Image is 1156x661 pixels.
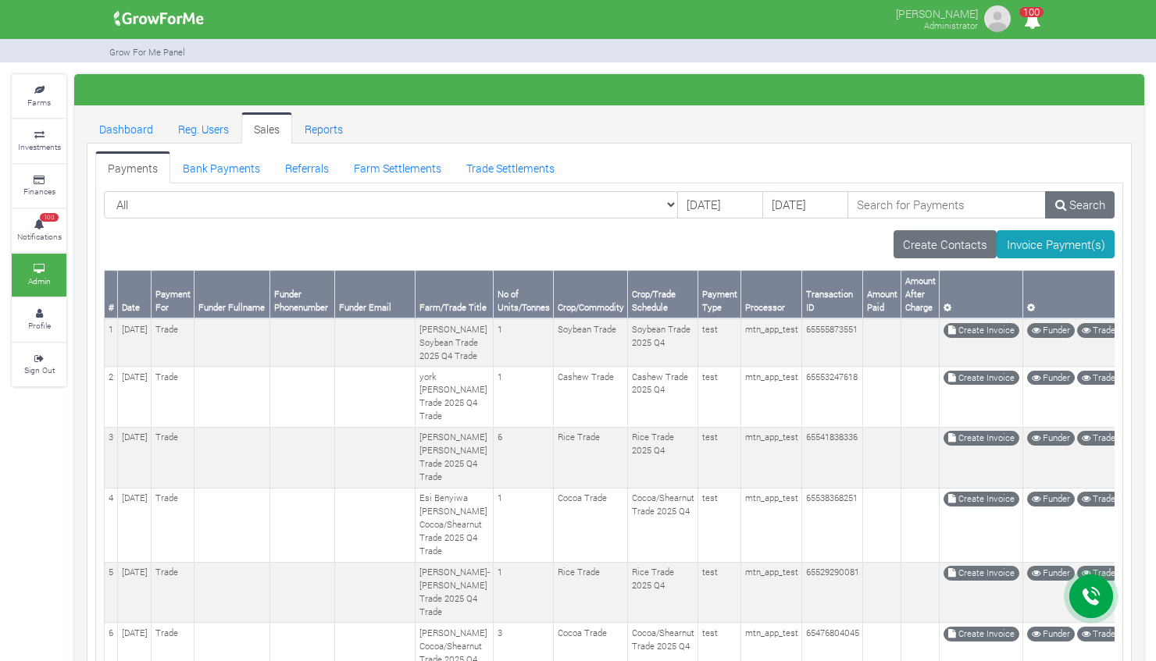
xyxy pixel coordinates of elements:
[698,427,741,488] td: test
[18,141,61,152] small: Investments
[982,3,1013,34] img: growforme image
[170,151,273,183] a: Bank Payments
[554,488,628,562] td: Cocoa Trade
[341,151,454,183] a: Farm Settlements
[802,427,863,488] td: 65541838336
[118,488,152,562] td: [DATE]
[494,562,554,623] td: 1
[118,562,152,623] td: [DATE]
[166,112,241,144] a: Reg. Users
[554,562,628,623] td: Rice Trade
[152,488,194,562] td: Trade
[273,151,341,183] a: Referrals
[741,271,802,318] th: Processor
[944,627,1019,641] a: Create Invoice
[416,562,494,623] td: [PERSON_NAME]-[PERSON_NAME] Trade 2025 Q4 Trade
[944,566,1019,581] a: Create Invoice
[12,254,66,297] a: Admin
[23,186,55,197] small: Finances
[1019,7,1044,17] span: 100
[1027,627,1075,641] a: Funder
[12,298,66,341] a: Profile
[494,427,554,488] td: 6
[677,191,763,219] input: DD/MM/YYYY
[241,112,292,144] a: Sales
[1077,627,1120,641] a: Trade
[894,230,997,258] a: Create Contacts
[105,427,118,488] td: 3
[416,488,494,562] td: Esi Benyiwa [PERSON_NAME] Cocoa/Shearnut Trade 2025 Q4 Trade
[924,20,978,31] small: Administrator
[118,271,152,318] th: Date
[12,119,66,162] a: Investments
[12,75,66,118] a: Farms
[628,367,698,428] td: Cashew Trade 2025 Q4
[802,488,863,562] td: 65538368251
[152,427,194,488] td: Trade
[698,318,741,366] td: test
[863,271,901,318] th: Amount Paid
[194,271,270,318] th: Funder Fullname
[105,271,118,318] th: #
[741,427,802,488] td: mtn_app_test
[87,112,166,144] a: Dashboard
[698,271,741,318] th: Payment Type
[24,364,55,375] small: Sign Out
[105,367,118,428] td: 2
[1077,323,1120,338] a: Trade
[494,271,554,318] th: No of Units/Tonnes
[494,488,554,562] td: 1
[944,431,1019,446] a: Create Invoice
[152,367,194,428] td: Trade
[12,209,66,252] a: 100 Notifications
[40,213,59,222] span: 100
[554,318,628,366] td: Soybean Trade
[1017,15,1047,30] a: 100
[554,367,628,428] td: Cashew Trade
[118,318,152,366] td: [DATE]
[1077,566,1120,581] a: Trade
[17,231,62,242] small: Notifications
[1017,3,1047,38] i: Notifications
[292,112,355,144] a: Reports
[628,427,698,488] td: Rice Trade 2025 Q4
[802,367,863,428] td: 65553247618
[95,151,170,183] a: Payments
[416,318,494,366] td: [PERSON_NAME] Soybean Trade 2025 Q4 Trade
[118,367,152,428] td: [DATE]
[1077,492,1120,506] a: Trade
[416,427,494,488] td: [PERSON_NAME] [PERSON_NAME] Trade 2025 Q4 Trade
[335,271,416,318] th: Funder Email
[416,367,494,428] td: york [PERSON_NAME] Trade 2025 Q4 Trade
[1027,431,1075,446] a: Funder
[12,343,66,386] a: Sign Out
[628,562,698,623] td: Rice Trade 2025 Q4
[152,271,194,318] th: Payment For
[12,165,66,208] a: Finances
[698,562,741,623] td: test
[152,562,194,623] td: Trade
[741,318,802,366] td: mtn_app_test
[944,371,1019,386] a: Create Invoice
[27,97,51,108] small: Farms
[105,562,118,623] td: 5
[454,151,567,183] a: Trade Settlements
[1077,431,1120,446] a: Trade
[28,320,51,331] small: Profile
[118,427,152,488] td: [DATE]
[628,318,698,366] td: Soybean Trade 2025 Q4
[628,488,698,562] td: Cocoa/Shearnut Trade 2025 Q4
[997,230,1115,258] a: Invoice Payment(s)
[802,318,863,366] td: 65555873551
[416,271,494,318] th: Farm/Trade Title
[152,318,194,366] td: Trade
[554,427,628,488] td: Rice Trade
[741,488,802,562] td: mtn_app_test
[109,3,209,34] img: growforme image
[802,271,863,318] th: Transaction ID
[554,271,628,318] th: Crop/Commodity
[1027,492,1075,506] a: Funder
[1027,323,1075,338] a: Funder
[762,191,848,219] input: DD/MM/YYYY
[1077,371,1120,386] a: Trade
